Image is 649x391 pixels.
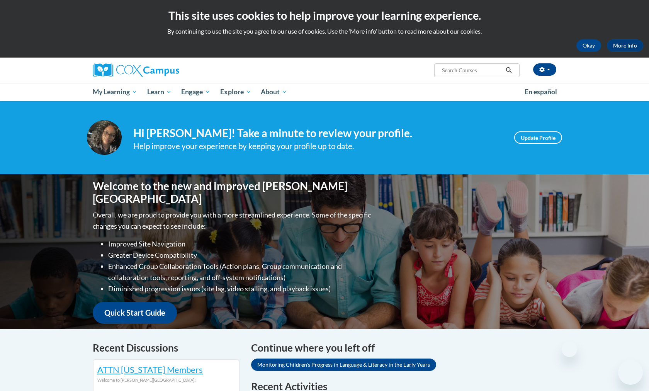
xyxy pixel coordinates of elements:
li: Improved Site Navigation [108,238,373,250]
p: By continuing to use the site you agree to our use of cookies. Use the ‘More info’ button to read... [6,27,643,36]
a: Learn [142,83,177,101]
span: Learn [147,87,172,97]
div: Welcome to [PERSON_NAME][GEOGRAPHIC_DATA]! [97,376,235,384]
span: Engage [181,87,210,97]
p: Overall, we are proud to provide you with a more streamlined experience. Some of the specific cha... [93,209,373,232]
button: Search [503,66,515,75]
a: Engage [176,83,215,101]
a: Update Profile [514,131,562,144]
h2: This site uses cookies to help improve your learning experience. [6,8,643,23]
input: Search Courses [441,66,503,75]
h4: Continue where you left off [251,340,556,355]
iframe: Button to launch messaging window [618,360,643,385]
a: ATTN [US_STATE] Members [97,364,203,375]
div: Help improve your experience by keeping your profile up to date. [133,140,503,153]
span: About [261,87,287,97]
span: Explore [220,87,251,97]
div: Main menu [81,83,568,101]
img: Cox Campus [93,63,179,77]
a: More Info [607,39,643,52]
h4: Hi [PERSON_NAME]! Take a minute to review your profile. [133,127,503,140]
a: Quick Start Guide [93,302,177,324]
a: Monitoring Children's Progress in Language & Literacy in the Early Years [251,359,436,371]
li: Greater Device Compatibility [108,250,373,261]
a: Cox Campus [93,63,240,77]
span: My Learning [93,87,137,97]
h4: Recent Discussions [93,340,240,355]
img: Profile Image [87,120,122,155]
li: Enhanced Group Collaboration Tools (Action plans, Group communication and collaboration tools, re... [108,261,373,283]
li: Diminished progression issues (site lag, video stalling, and playback issues) [108,283,373,294]
span: En español [525,88,557,96]
a: My Learning [88,83,142,101]
h1: Welcome to the new and improved [PERSON_NAME][GEOGRAPHIC_DATA] [93,180,373,206]
a: About [256,83,292,101]
a: En español [520,84,562,100]
button: Account Settings [533,63,556,76]
a: Explore [215,83,256,101]
iframe: Close message [562,342,577,357]
button: Okay [576,39,601,52]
